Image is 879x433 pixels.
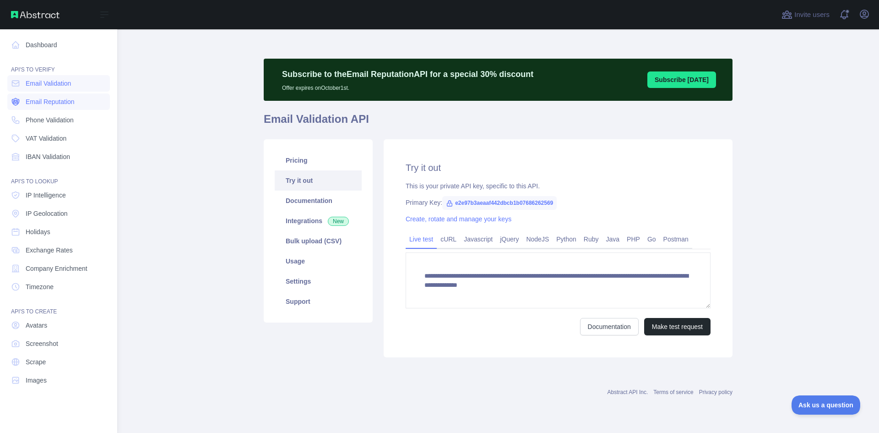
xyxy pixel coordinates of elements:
[26,97,75,106] span: Email Reputation
[7,75,110,92] a: Email Validation
[406,232,437,247] a: Live test
[653,389,693,395] a: Terms of service
[460,232,496,247] a: Javascript
[264,112,732,134] h1: Email Validation API
[26,264,87,273] span: Company Enrichment
[7,112,110,128] a: Phone Validation
[275,170,362,191] a: Try it out
[7,205,110,222] a: IP Geolocation
[660,232,692,247] a: Postman
[7,372,110,389] a: Images
[608,389,648,395] a: Abstract API Inc.
[7,167,110,185] div: API'S TO LOOKUP
[437,232,460,247] a: cURL
[496,232,522,247] a: jQuery
[26,134,66,143] span: VAT Validation
[699,389,732,395] a: Privacy policy
[275,191,362,211] a: Documentation
[7,187,110,203] a: IP Intelligence
[794,10,830,20] span: Invite users
[406,161,711,174] h2: Try it out
[275,150,362,170] a: Pricing
[792,395,861,415] iframe: Toggle Customer Support
[7,224,110,240] a: Holidays
[7,297,110,315] div: API'S TO CREATE
[7,93,110,110] a: Email Reputation
[275,251,362,271] a: Usage
[7,37,110,53] a: Dashboard
[602,232,624,247] a: Java
[623,232,644,247] a: PHP
[26,227,50,236] span: Holidays
[282,68,533,81] p: Subscribe to the Email Reputation API for a special 30 % discount
[406,181,711,191] div: This is your private API key, specific to this API.
[580,318,639,335] a: Documentation
[26,246,73,255] span: Exchange Rates
[26,282,54,291] span: Timezone
[7,317,110,334] a: Avatars
[275,211,362,231] a: Integrations New
[26,152,70,161] span: IBAN Validation
[7,242,110,258] a: Exchange Rates
[7,148,110,165] a: IBAN Validation
[26,357,46,367] span: Scrape
[7,279,110,295] a: Timezone
[26,209,68,218] span: IP Geolocation
[11,11,60,18] img: Abstract API
[580,232,602,247] a: Ruby
[7,260,110,277] a: Company Enrichment
[275,231,362,251] a: Bulk upload (CSV)
[275,271,362,291] a: Settings
[780,7,831,22] button: Invite users
[26,191,66,200] span: IP Intelligence
[282,81,533,92] p: Offer expires on October 1st.
[644,232,660,247] a: Go
[7,335,110,352] a: Screenshot
[647,71,716,88] button: Subscribe [DATE]
[522,232,553,247] a: NodeJS
[7,55,110,73] div: API'S TO VERIFY
[26,376,47,385] span: Images
[26,321,47,330] span: Avatars
[7,130,110,147] a: VAT Validation
[553,232,580,247] a: Python
[406,198,711,207] div: Primary Key:
[644,318,711,335] button: Make test request
[26,79,71,88] span: Email Validation
[26,339,58,348] span: Screenshot
[328,217,349,226] span: New
[406,215,511,223] a: Create, rotate and manage your keys
[275,291,362,312] a: Support
[442,196,557,210] span: e2e97b3aeaaf442dbcb1b07686262569
[26,115,74,125] span: Phone Validation
[7,354,110,370] a: Scrape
